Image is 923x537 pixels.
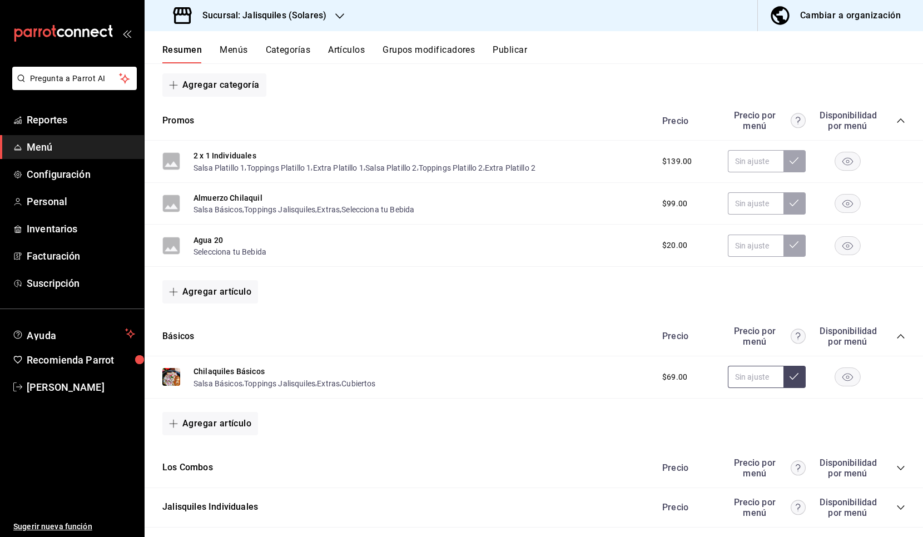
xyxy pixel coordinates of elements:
span: Sugerir nueva función [13,521,135,533]
button: Selecciona tu Bebida [341,204,414,215]
button: Artículos [328,44,365,63]
div: Precio [651,502,722,513]
span: Inventarios [27,221,135,236]
button: Grupos modificadores [383,44,475,63]
button: Menús [220,44,247,63]
h3: Sucursal: Jalisquiles (Solares) [193,9,326,22]
button: Básicos [162,330,194,343]
button: collapse-category-row [896,503,905,512]
div: Precio [651,331,722,341]
span: Personal [27,194,135,209]
button: Extra Platillo 2 [485,162,535,173]
button: Resumen [162,44,202,63]
button: Extras [317,378,340,389]
input: Sin ajuste [728,366,783,388]
img: Preview [162,368,180,386]
button: Salsa Básicos [193,378,242,389]
button: Toppings Jalisquiles [244,204,315,215]
div: Disponibilidad por menú [820,326,875,347]
button: Agregar artículo [162,280,258,304]
button: collapse-category-row [896,116,905,125]
button: Publicar [493,44,527,63]
span: Ayuda [27,327,121,340]
a: Pregunta a Parrot AI [8,81,137,92]
div: Precio por menú [728,326,806,347]
button: Toppings Platillo 2 [419,162,483,173]
span: $20.00 [662,240,687,251]
div: navigation tabs [162,44,923,63]
button: Salsa Platillo 2 [365,162,416,173]
span: [PERSON_NAME] [27,380,135,395]
div: Disponibilidad por menú [820,110,875,131]
button: collapse-category-row [896,464,905,473]
button: Toppings Platillo 1 [247,162,311,173]
button: Chilaquiles Básicos [193,366,265,377]
button: Salsa Básicos [193,204,242,215]
button: Jalisquiles Individuales [162,501,258,514]
span: Reportes [27,112,135,127]
span: Recomienda Parrot [27,352,135,367]
span: Configuración [27,167,135,182]
div: , , , , , [193,161,535,173]
span: Pregunta a Parrot AI [30,73,120,84]
div: Precio por menú [728,458,806,479]
span: Facturación [27,248,135,263]
button: Promos [162,115,194,127]
input: Sin ajuste [728,192,783,215]
div: Disponibilidad por menú [820,458,875,479]
div: Cambiar a organización [800,8,901,23]
div: Precio [651,116,722,126]
span: Suscripción [27,276,135,291]
div: , , , [193,377,376,389]
button: open_drawer_menu [122,29,131,38]
button: Agregar artículo [162,412,258,435]
input: Sin ajuste [728,150,783,172]
button: Toppings Jalisquiles [244,378,315,389]
button: Extras [317,204,340,215]
span: $99.00 [662,198,687,210]
div: Precio por menú [728,497,806,518]
button: Agregar categoría [162,73,266,97]
button: Almuerzo Chilaquil [193,192,262,203]
div: Precio por menú [728,110,806,131]
span: $69.00 [662,371,687,383]
div: Disponibilidad por menú [820,497,875,518]
button: Pregunta a Parrot AI [12,67,137,90]
button: Agua 20 [193,235,223,246]
button: Los Combos [162,461,213,474]
span: $139.00 [662,156,692,167]
button: Cubiertos [341,378,375,389]
button: 2 x 1 Individuales [193,150,256,161]
button: Selecciona tu Bebida [193,246,266,257]
button: Categorías [266,44,311,63]
div: , , , [193,203,414,215]
div: Precio [651,463,722,473]
span: Menú [27,140,135,155]
button: Salsa Platillo 1 [193,162,245,173]
input: Sin ajuste [728,235,783,257]
button: collapse-category-row [896,332,905,341]
button: Extra Platillo 1 [313,162,364,173]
